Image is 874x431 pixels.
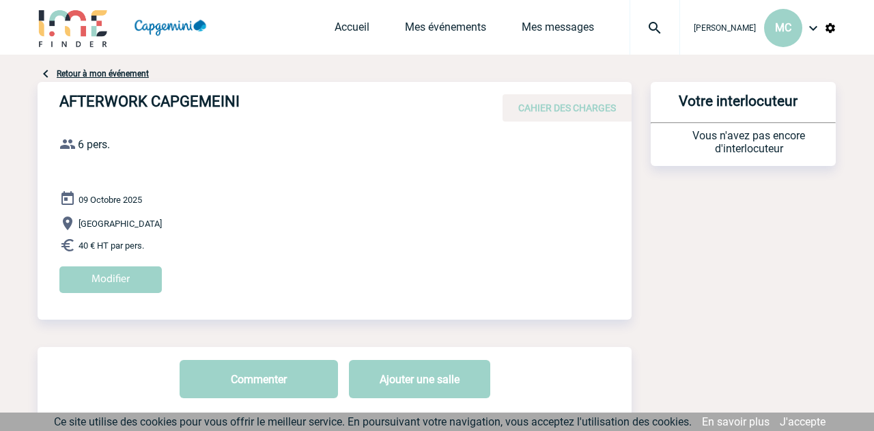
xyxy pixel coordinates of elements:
[694,23,756,33] span: [PERSON_NAME]
[38,8,109,47] img: IME-Finder
[780,415,826,428] a: J'accepte
[349,360,490,398] button: Ajouter une salle
[335,20,369,40] a: Accueil
[79,195,142,205] span: 09 Octobre 2025
[57,69,149,79] a: Retour à mon événement
[180,360,338,398] button: Commenter
[59,93,469,116] h4: AFTERWORK CAPGEMEINI
[522,20,594,40] a: Mes messages
[656,93,819,122] h3: Votre interlocuteur
[54,415,692,428] span: Ce site utilise des cookies pour vous offrir le meilleur service. En poursuivant votre navigation...
[702,415,770,428] a: En savoir plus
[78,138,110,151] span: 6 pers.
[518,102,616,113] span: CAHIER DES CHARGES
[692,129,805,155] span: Vous n'avez pas encore d'interlocuteur
[775,21,791,34] span: MC
[59,266,162,293] input: Modifier
[79,219,162,229] span: [GEOGRAPHIC_DATA]
[405,20,486,40] a: Mes événements
[79,240,144,251] span: 40 € HT par pers.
